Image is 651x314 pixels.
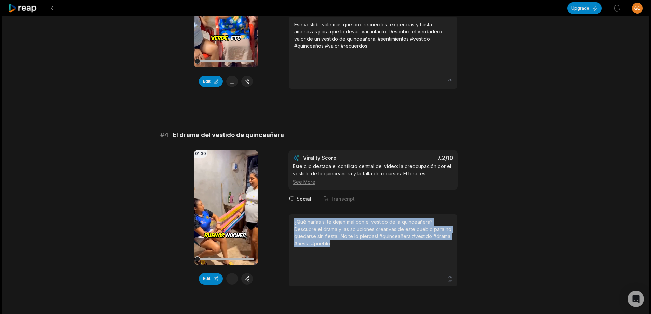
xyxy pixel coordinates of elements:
[199,76,223,87] button: Edit
[297,195,311,202] span: Social
[199,273,223,285] button: Edit
[567,2,602,14] button: Upgrade
[294,21,452,50] div: Ese vestido vale más que oro: recuerdos, exigencias y hasta amenazas para que lo devuelvan intact...
[194,150,258,265] video: Your browser does not support mp4 format.
[380,154,453,161] div: 7.2 /10
[628,291,644,307] div: Open Intercom Messenger
[293,163,453,186] div: Este clip destaca el conflicto central del video: la preocupación por el vestido de la quinceañer...
[173,130,284,140] span: El drama del vestido de quinceañera
[330,195,355,202] span: Transcript
[160,130,168,140] span: # 4
[288,190,458,208] nav: Tabs
[293,178,453,186] div: See More
[294,218,452,247] div: ¿Qué harías si te dejan mal con el vestido de la quinceañera? Descubre el drama y las soluciones ...
[303,154,377,161] div: Virality Score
